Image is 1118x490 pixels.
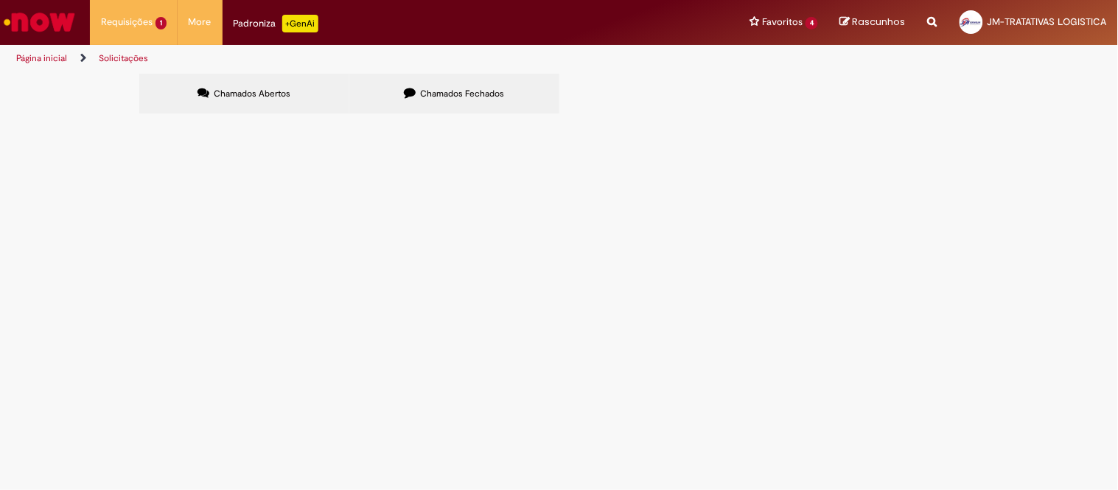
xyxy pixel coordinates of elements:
span: 1 [156,17,167,29]
span: Requisições [101,15,153,29]
span: 4 [806,17,818,29]
img: ServiceNow [1,7,77,37]
ul: Trilhas de página [11,45,734,72]
span: Chamados Abertos [214,88,290,99]
p: +GenAi [282,15,318,32]
a: Rascunhos [840,15,906,29]
a: Solicitações [99,52,148,64]
span: More [189,15,212,29]
span: Rascunhos [853,15,906,29]
a: Página inicial [16,52,67,64]
span: Chamados Fechados [420,88,504,99]
span: Favoritos [762,15,803,29]
div: Padroniza [234,15,318,32]
span: JM-TRATATIVAS LOGISTICA [988,15,1107,28]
